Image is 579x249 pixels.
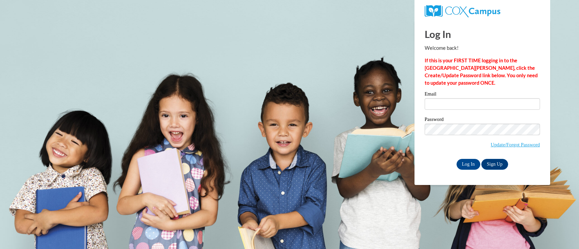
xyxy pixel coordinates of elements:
a: Sign Up [481,159,508,170]
img: COX Campus [425,5,500,17]
h1: Log In [425,27,540,41]
a: COX Campus [425,8,500,14]
input: Log In [457,159,480,170]
p: Welcome back! [425,44,540,52]
a: Update/Forgot Password [491,142,540,147]
strong: If this is your FIRST TIME logging in to the [GEOGRAPHIC_DATA][PERSON_NAME], click the Create/Upd... [425,58,538,86]
label: Password [425,117,540,124]
label: Email [425,91,540,98]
